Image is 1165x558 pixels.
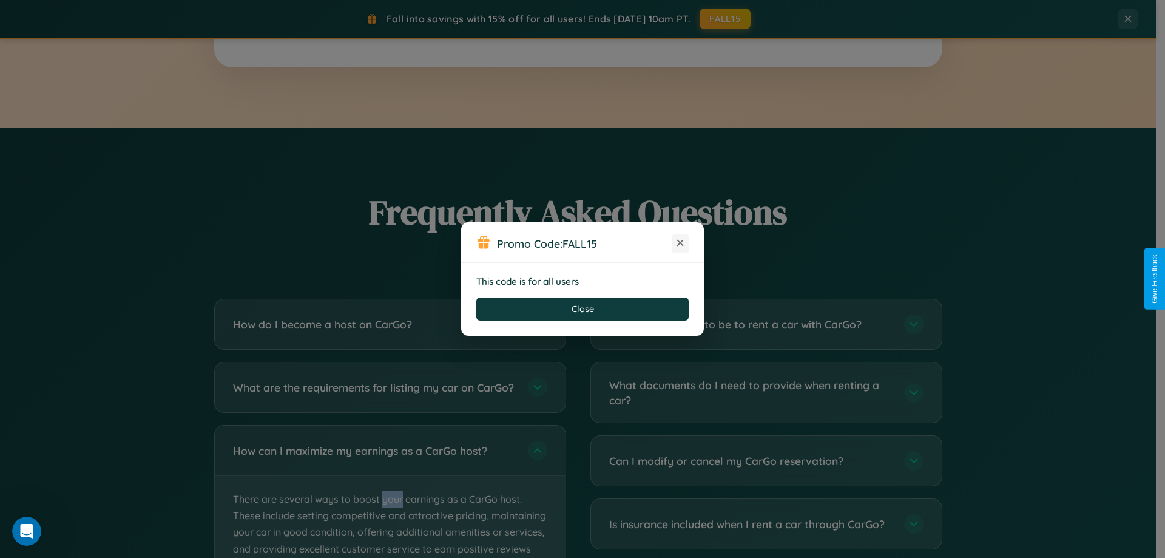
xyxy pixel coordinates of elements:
[476,276,579,287] strong: This code is for all users
[497,237,672,250] h3: Promo Code:
[476,298,689,321] button: Close
[1150,254,1159,304] div: Give Feedback
[12,517,41,546] iframe: Intercom live chat
[562,237,597,250] b: FALL15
